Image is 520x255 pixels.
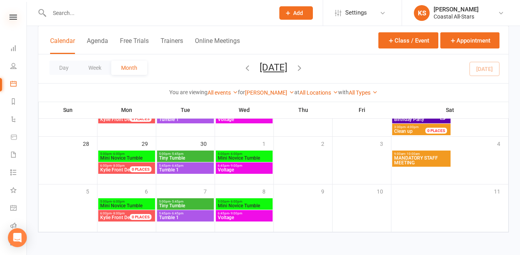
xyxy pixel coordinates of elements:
[100,215,135,220] span: Kylie Front Desk
[377,184,391,197] div: 10
[120,37,149,54] button: Free Trials
[321,184,332,197] div: 9
[217,212,271,215] span: 6:45pm
[217,200,271,203] span: 5:00pm
[204,184,215,197] div: 7
[100,200,153,203] span: 5:00pm
[425,128,447,134] div: 0 PLACES
[10,76,26,93] a: Calendar
[394,152,449,156] span: 9:00am
[142,137,156,150] div: 29
[100,152,153,156] span: 5:00pm
[156,102,215,118] th: Tue
[100,212,139,215] span: 6:00pm
[100,164,139,168] span: 6:00pm
[10,200,26,218] a: General attendance kiosk mode
[50,37,75,54] button: Calendar
[39,102,97,118] th: Sun
[391,102,509,118] th: Sat
[10,40,26,58] a: Dashboard
[299,89,338,96] a: All Locations
[215,102,274,118] th: Wed
[378,32,438,48] button: Class / Event
[229,152,242,156] span: - 6:00pm
[161,37,183,54] button: Trainers
[440,32,499,48] button: Appointment
[406,125,419,129] span: - 4:00pm
[229,164,242,168] span: - 9:00pm
[497,137,508,150] div: 4
[111,61,147,75] button: Month
[195,37,240,54] button: Online Meetings
[279,6,313,20] button: Add
[10,182,26,200] a: What's New
[349,89,378,96] a: All Types
[217,117,271,122] span: Voltage
[49,61,79,75] button: Day
[100,167,135,173] span: Kylie Front Desk
[217,156,271,160] span: Mini Novice Tumble
[434,6,479,13] div: [PERSON_NAME]
[145,184,156,197] div: 6
[294,89,299,95] strong: at
[394,156,449,165] span: MANDATORY STAFF MEETING
[47,7,269,19] input: Search...
[159,203,212,208] span: Tiny Tumble
[170,164,183,168] span: - 6:45pm
[414,5,430,21] div: KS
[83,137,97,150] div: 28
[208,89,238,96] a: All events
[380,137,391,150] div: 3
[100,156,153,160] span: Mini Novice Tumble
[10,93,26,111] a: Reports
[10,129,26,147] a: Product Sales
[79,61,111,75] button: Week
[10,58,26,76] a: People
[130,116,152,122] div: 0 PLACES
[229,212,242,215] span: - 9:00pm
[100,203,153,208] span: Mini Novice Tumble
[405,152,420,156] span: - 10:00am
[159,215,212,220] span: Tumble 1
[159,164,212,168] span: 5:45pm
[494,184,508,197] div: 11
[159,156,212,160] span: Tiny Tumble
[262,137,273,150] div: 1
[394,117,440,122] span: Birthday Party
[97,102,156,118] th: Mon
[10,218,26,235] a: Roll call kiosk mode
[262,184,273,197] div: 8
[200,137,215,150] div: 30
[238,89,245,95] strong: for
[321,137,332,150] div: 2
[333,102,391,118] th: Fri
[112,212,125,215] span: - 8:00pm
[8,228,27,247] div: Open Intercom Messenger
[434,13,479,20] div: Coastal All-Stars
[217,203,271,208] span: Mini Novice Tumble
[130,214,152,220] div: 0 PLACES
[217,152,271,156] span: 5:00pm
[100,117,135,122] span: Kylie Front Desk
[394,128,413,134] span: Clean up
[169,89,208,95] strong: You are viewing
[394,125,435,129] span: 3:30pm
[170,152,183,156] span: - 5:45pm
[159,152,212,156] span: 5:00pm
[345,4,367,22] span: Settings
[130,166,152,172] div: 0 PLACES
[87,37,108,54] button: Agenda
[217,168,271,172] span: Voltage
[112,164,125,168] span: - 8:00pm
[293,10,303,16] span: Add
[159,200,212,203] span: 5:00pm
[86,184,97,197] div: 5
[170,200,183,203] span: - 5:45pm
[338,89,349,95] strong: with
[260,62,287,73] button: [DATE]
[274,102,333,118] th: Thu
[159,212,212,215] span: 5:45pm
[159,168,212,172] span: Tumble 1
[217,215,271,220] span: Voltage
[229,200,242,203] span: - 6:00pm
